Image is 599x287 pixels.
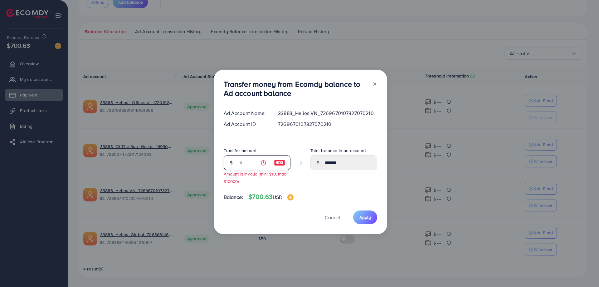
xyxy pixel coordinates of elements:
img: image [274,159,285,166]
span: Cancel [325,214,340,221]
span: Apply [359,214,371,220]
small: Amount is invalid (min: $10, max: $10000) [224,171,287,184]
label: Transfer amount [224,147,256,154]
button: Apply [353,210,377,224]
h3: Transfer money from Ecomdy balance to Ad account balance [224,80,367,98]
button: Cancel [317,210,348,224]
span: Balance: [224,194,243,201]
iframe: Chat [572,259,594,282]
div: 7269670107327070210 [273,121,382,128]
div: Ad Account Name [219,110,273,117]
div: 33883_Helios VN_7269670107327070210 [273,110,382,117]
h4: $700.63 [248,193,294,201]
img: image [287,194,294,200]
span: USD [273,194,282,200]
label: Total balance in ad account [310,147,366,154]
div: Ad Account ID [219,121,273,128]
